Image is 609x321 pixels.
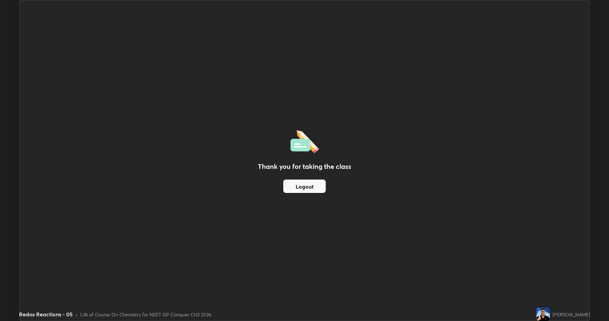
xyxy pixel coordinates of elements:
[258,162,351,172] h2: Thank you for taking the class
[80,311,211,318] div: L36 of Course On Chemistry for NEET GP Conquer CH2 2026
[75,311,78,318] div: •
[536,308,550,321] img: 70078ab83c4441578058b208f417289e.jpg
[552,311,590,318] div: [PERSON_NAME]
[283,180,326,193] button: Logout
[19,310,73,318] div: Redox Reactions - 05
[290,128,319,153] img: offlineFeedback.1438e8b3.svg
